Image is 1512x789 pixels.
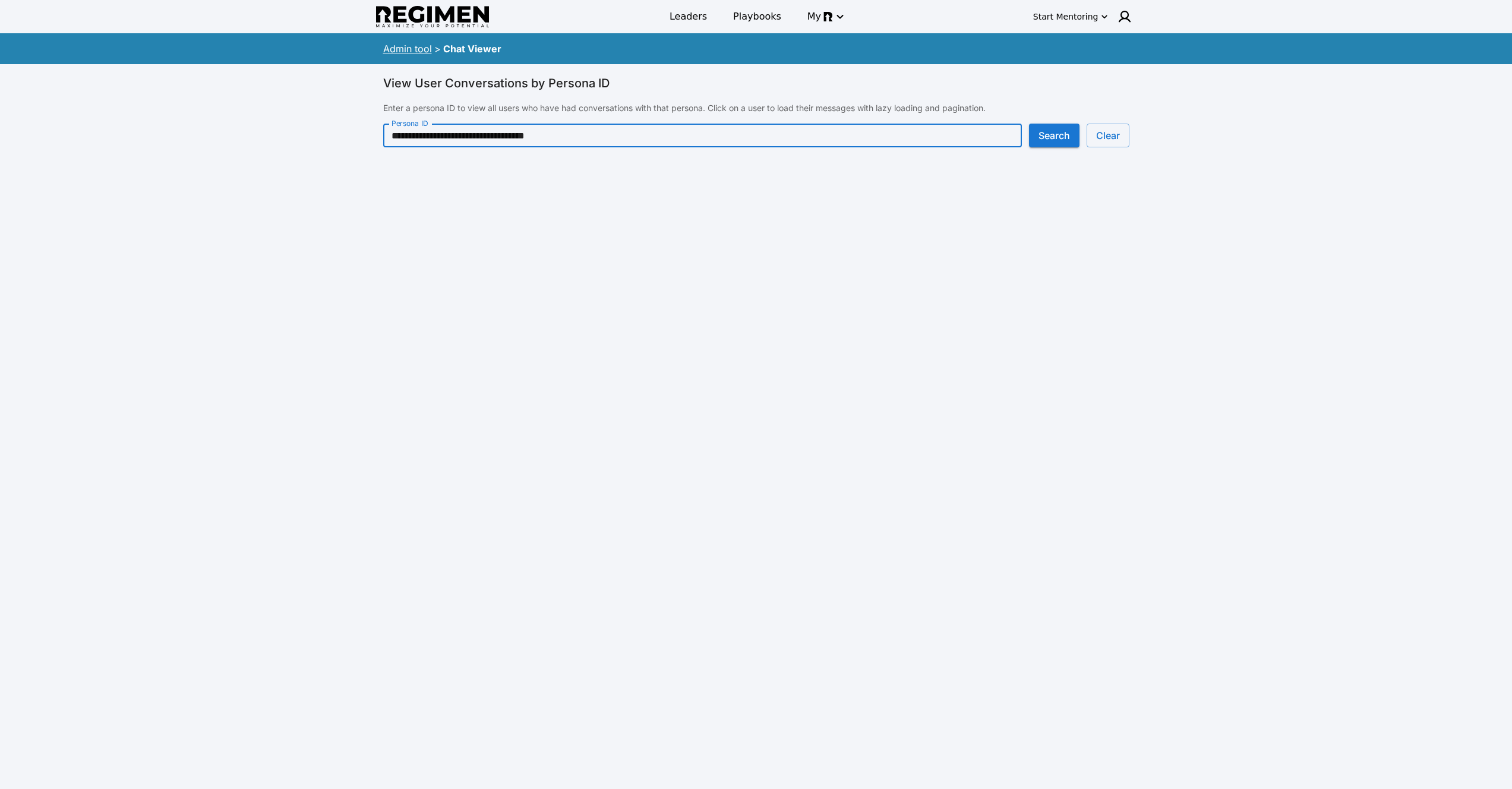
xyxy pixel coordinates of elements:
[1033,11,1099,23] div: Start Mentoring
[800,6,850,27] button: My
[1118,10,1132,24] img: user icon
[1029,124,1079,147] button: Search
[1031,7,1110,26] button: Start Mentoring
[1087,124,1129,147] button: Clear
[383,43,432,55] a: Admin tool
[392,118,428,128] label: Persona ID
[434,42,441,56] div: >
[443,42,501,56] div: Chat Viewer
[670,10,707,24] span: Leaders
[383,102,1129,114] p: Enter a persona ID to view all users who have had conversations with that persona. Click on a use...
[383,74,1129,93] h6: View User Conversations by Persona ID
[662,6,714,27] a: Leaders
[733,10,781,24] span: Playbooks
[376,6,489,28] img: Regimen logo
[807,10,821,24] span: My
[726,6,788,27] a: Playbooks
